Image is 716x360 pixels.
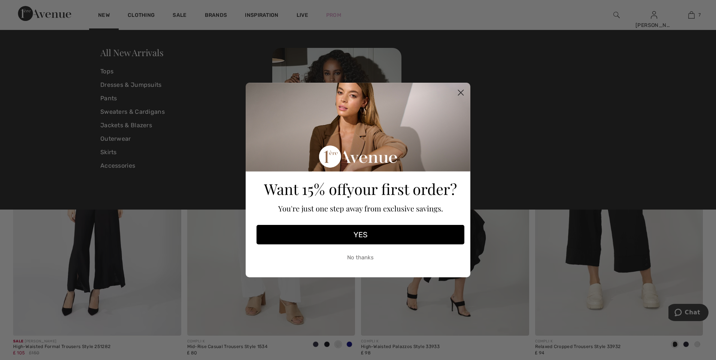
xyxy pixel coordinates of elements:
[278,203,443,213] span: You're just one step away from exclusive savings.
[16,5,32,12] span: Chat
[347,179,457,199] span: your first order?
[264,179,347,199] span: Want 15% off
[257,248,464,267] button: No thanks
[257,225,464,244] button: YES
[454,86,467,99] button: Close dialog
